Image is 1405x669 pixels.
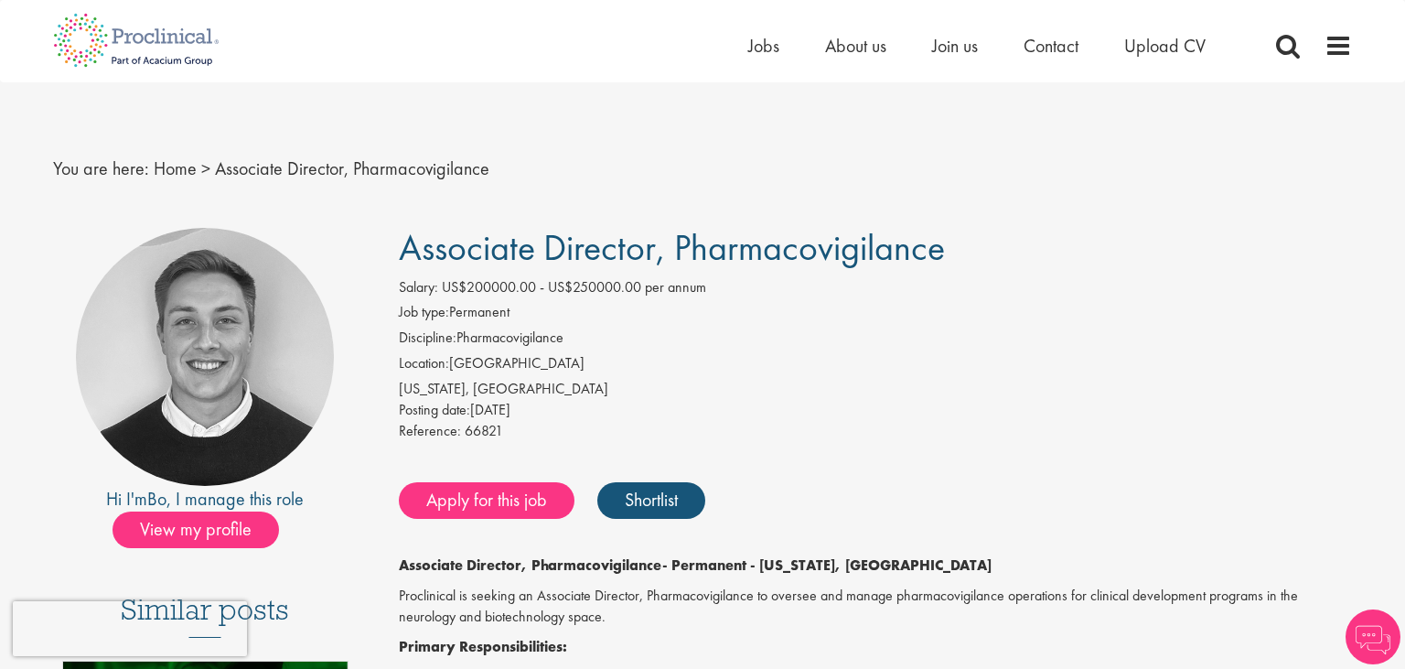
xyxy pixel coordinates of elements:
a: Apply for this job [399,482,574,519]
label: Job type: [399,302,449,323]
a: Contact [1024,34,1078,58]
p: Proclinical is seeking an Associate Director, Pharmacovigilance to oversee and manage pharmacovig... [399,586,1353,628]
strong: - Permanent - [US_STATE], [GEOGRAPHIC_DATA] [662,556,992,575]
div: [US_STATE], [GEOGRAPHIC_DATA] [399,379,1353,400]
a: View my profile [113,515,297,539]
strong: Primary Responsibilities: [399,637,567,656]
label: Reference: [399,421,461,442]
span: > [201,156,210,180]
a: Bo [147,487,166,511]
a: About us [825,34,886,58]
span: Posting date: [399,400,470,419]
span: Associate Director, Pharmacovigilance [399,224,945,271]
a: breadcrumb link [154,156,197,180]
div: Hi I'm , I manage this role [53,486,358,513]
li: [GEOGRAPHIC_DATA] [399,353,1353,379]
span: View my profile [113,512,279,548]
label: Discipline: [399,328,456,349]
div: [DATE] [399,400,1353,421]
a: Jobs [748,34,779,58]
span: Associate Director, Pharmacovigilance [215,156,489,180]
label: Salary: [399,277,438,298]
span: US$200000.00 - US$250000.00 per annum [442,277,706,297]
span: You are here: [53,156,149,180]
h3: Similar posts [121,594,289,638]
a: Shortlist [597,482,705,519]
li: Permanent [399,302,1353,328]
label: Location: [399,353,449,374]
a: Join us [932,34,978,58]
span: 66821 [465,421,503,440]
a: Upload CV [1124,34,1206,58]
img: Chatbot [1346,610,1400,664]
img: imeage of recruiter Bo Forsen [76,228,334,486]
strong: Associate Director, Pharmacovigilance [399,556,662,575]
li: Pharmacovigilance [399,328,1353,353]
iframe: reCAPTCHA [13,601,247,656]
